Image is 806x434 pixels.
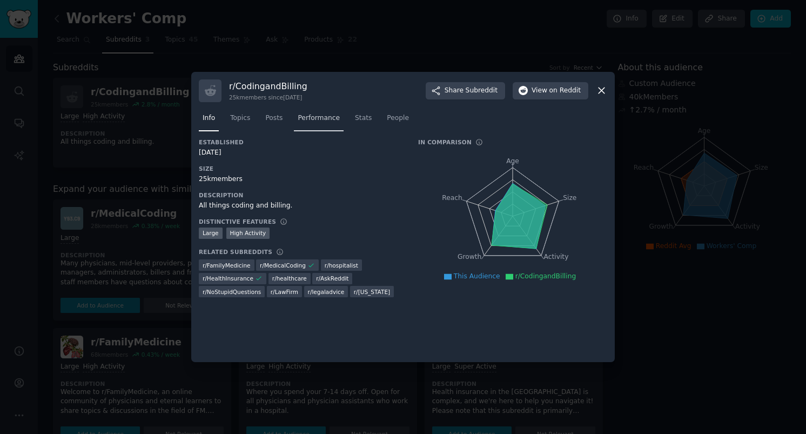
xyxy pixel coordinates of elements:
div: Large [199,228,223,239]
h3: Established [199,138,403,146]
span: Stats [355,113,372,123]
div: All things coding and billing. [199,201,403,211]
h3: r/ CodingandBilling [229,81,307,92]
button: ShareSubreddit [426,82,505,99]
span: People [387,113,409,123]
a: Performance [294,110,344,132]
span: r/ LawFirm [271,288,298,296]
span: r/ hospitalist [325,262,358,269]
span: r/ healthcare [272,275,307,282]
h3: Size [199,165,403,172]
div: [DATE] [199,148,403,158]
tspan: Activity [544,253,569,261]
span: r/ FamilyMedicine [203,262,251,269]
span: Posts [265,113,283,123]
tspan: Age [506,157,519,165]
span: Info [203,113,215,123]
span: Topics [230,113,250,123]
span: This Audience [454,272,500,280]
h3: Distinctive Features [199,218,276,225]
a: Posts [261,110,286,132]
span: r/ legaladvice [308,288,345,296]
span: r/ MedicalCoding [260,262,306,269]
div: 25k members [199,175,403,184]
a: People [383,110,413,132]
span: r/CodingandBilling [515,272,576,280]
span: View [532,86,581,96]
span: r/ AskReddit [316,275,348,282]
tspan: Size [563,193,576,201]
h3: Related Subreddits [199,248,272,256]
tspan: Reach [442,193,462,201]
span: Performance [298,113,340,123]
tspan: Growth [458,253,481,261]
a: Info [199,110,219,132]
div: 25k members since [DATE] [229,94,307,101]
span: Share [445,86,498,96]
span: on Reddit [549,86,581,96]
button: Viewon Reddit [513,82,588,99]
span: r/ [US_STATE] [354,288,390,296]
div: High Activity [226,228,270,239]
h3: Description [199,191,403,199]
h3: In Comparison [418,138,472,146]
a: Topics [226,110,254,132]
span: Subreddit [466,86,498,96]
span: r/ NoStupidQuestions [203,288,261,296]
a: Stats [351,110,375,132]
span: r/ HealthInsurance [203,275,253,282]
